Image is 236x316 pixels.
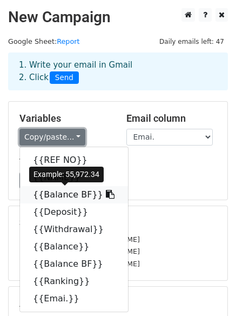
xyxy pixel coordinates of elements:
a: {{Ranking}} [20,273,128,290]
h2: New Campaign [8,8,228,27]
a: {{REF NO}} [20,152,128,169]
a: {{Balance BF}} [20,186,128,203]
h5: Email column [126,113,217,124]
a: {{Balance BF}} [20,255,128,273]
iframe: Chat Widget [182,264,236,316]
div: 1. Write your email in Gmail 2. Click [11,59,225,84]
small: [EMAIL_ADDRESS][DOMAIN_NAME] [19,247,140,255]
small: [EMAIL_ADDRESS][DOMAIN_NAME] [19,260,140,268]
span: Send [50,71,79,84]
small: Google Sheet: [8,37,79,45]
a: {{Deposit}} [20,203,128,221]
div: Example: 55,972.34 [29,167,104,182]
a: {{Emai.}} [20,290,128,307]
a: {{NAME}} [20,169,128,186]
a: {{Withdrawal}} [20,221,128,238]
h5: Variables [19,113,110,124]
a: Daily emails left: 47 [156,37,228,45]
a: Report [57,37,79,45]
a: {{Balance}} [20,238,128,255]
a: Copy/paste... [19,129,85,146]
small: [EMAIL_ADDRESS][DOMAIN_NAME] [19,235,140,243]
span: Daily emails left: 47 [156,36,228,48]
